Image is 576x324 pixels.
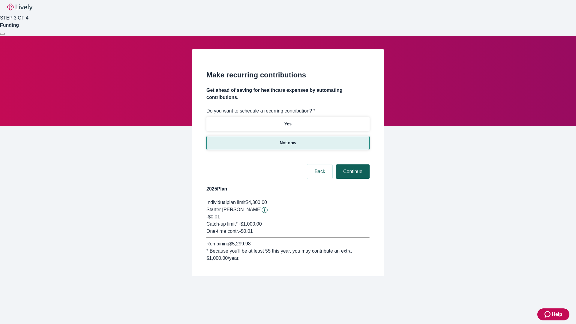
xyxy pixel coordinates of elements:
[537,308,569,320] button: Zendesk support iconHelp
[552,311,562,318] span: Help
[206,117,370,131] button: Yes
[206,207,262,212] span: Starter [PERSON_NAME]
[206,136,370,150] button: Not now
[206,214,220,219] span: -$0.01
[336,164,370,179] button: Continue
[206,247,370,262] div: * Because you'll be at least 55 this year, you may contribute an extra $1,000.00 /year.
[206,87,370,101] h4: Get ahead of saving for healthcare expenses by automating contributions.
[284,121,292,127] p: Yes
[206,70,370,80] h2: Make recurring contributions
[280,140,296,146] p: Not now
[307,164,332,179] button: Back
[246,200,267,205] span: $4,300.00
[7,4,32,11] img: Lively
[239,229,253,234] span: - $0.01
[206,229,239,234] span: One-time contr.
[262,207,268,213] button: Lively will contribute $0.01 to establish your account
[262,207,268,213] svg: Starter penny details
[206,185,370,193] h4: 2025 Plan
[206,241,229,246] span: Remaining
[206,107,315,115] label: Do you want to schedule a recurring contribution? *
[206,221,238,226] span: Catch-up limit*
[206,200,246,205] span: Individual plan limit
[238,221,262,226] span: + $1,000.00
[229,241,250,246] span: $5,299.98
[544,311,552,318] svg: Zendesk support icon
